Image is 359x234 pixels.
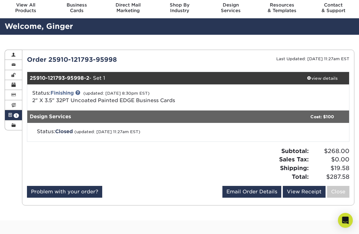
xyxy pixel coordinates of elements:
[308,2,359,8] span: Contact
[27,72,295,84] div: - Set 1
[28,89,242,104] div: Status:
[205,2,256,8] span: Design
[308,2,359,13] div: & Support
[22,55,188,64] div: Order 25910-121793-95998
[154,2,205,8] span: Shop By
[310,114,334,119] strong: Cost: $100
[256,2,308,13] div: & Templates
[5,110,22,120] a: 1
[32,97,175,103] a: 2" X 3.5" 32PT Uncoated Painted EDGE Business Cards
[74,129,140,134] small: (updated: [DATE] 11:27am EST)
[338,213,353,228] div: Open Intercom Messenger
[292,173,309,180] strong: Total:
[222,186,281,198] a: Email Order Details
[30,75,89,81] strong: 25910-121793-95998-2
[276,56,349,61] small: Last Updated: [DATE] 11:27am EST
[51,2,103,13] div: Cards
[51,2,103,8] span: Business
[311,147,349,155] span: $268.00
[311,164,349,173] span: $19.58
[32,128,240,135] div: Status:
[311,173,349,181] span: $287.58
[296,75,349,81] div: view details
[154,2,205,13] div: Industry
[27,186,102,198] a: Problem with your order?
[83,91,150,96] small: (updated: [DATE] 8:30pm EST)
[205,2,256,13] div: Services
[256,2,308,8] span: Resources
[50,90,74,96] a: Finishing
[311,155,349,164] span: $0.00
[327,186,349,198] a: Close
[14,113,19,118] span: 1
[55,128,73,134] span: Closed
[103,2,154,8] span: Direct Mail
[103,2,154,13] div: Marketing
[280,164,309,171] strong: Shipping:
[281,147,309,154] strong: Subtotal:
[30,114,71,119] strong: Design Services
[283,186,326,198] a: View Receipt
[296,72,349,84] a: view details
[279,156,309,163] strong: Sales Tax:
